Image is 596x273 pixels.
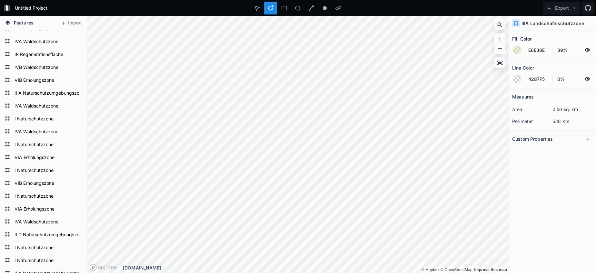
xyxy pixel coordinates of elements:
dt: perimeter [512,118,552,125]
dt: area [512,106,552,113]
h4: IIIA Landschaftsschutzzone [521,20,584,27]
h2: Custom Properties [512,134,553,144]
span: Features [14,19,34,26]
button: Import [57,18,85,28]
a: OpenStreetMap [441,268,472,272]
dd: 5.18 Km [552,118,593,125]
button: Export [543,2,580,14]
h2: Fill Color [512,34,531,44]
a: Mapbox logo [89,264,118,271]
div: [DOMAIN_NAME] [123,264,509,271]
h2: Line Color [512,63,534,73]
dd: 0.50 sq. km [552,106,593,113]
a: Mapbox [421,268,439,272]
a: Map feedback [474,268,507,272]
h2: Measures [512,92,534,102]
